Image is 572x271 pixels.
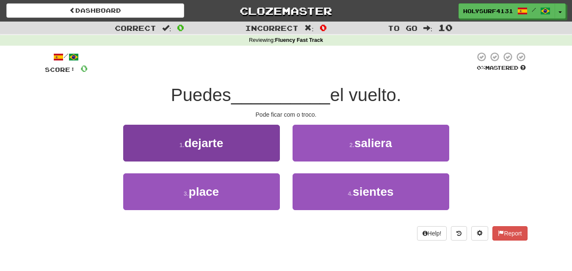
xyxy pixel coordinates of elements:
span: place [189,185,219,198]
small: 3 . [184,190,189,197]
button: 2.saliera [293,125,449,162]
span: dejarte [184,137,223,150]
div: Mastered [475,64,528,72]
button: Round history (alt+y) [451,226,467,241]
span: __________ [231,85,330,105]
span: Score: [45,66,75,73]
small: 1 . [180,142,185,148]
button: 3.place [123,173,280,210]
button: 4.sientes [293,173,449,210]
button: Help! [417,226,447,241]
a: HolySurf4131 / [459,3,555,19]
small: 2 . [349,142,354,148]
span: : [423,25,433,32]
span: To go [388,24,417,32]
span: : [304,25,314,32]
span: Puedes [171,85,231,105]
button: Report [492,226,527,241]
strong: Fluency Fast Track [275,37,323,43]
span: 0 % [477,64,485,71]
span: 10 [438,22,453,33]
span: Incorrect [245,24,298,32]
a: Clozemaster [197,3,375,18]
span: / [532,7,536,13]
span: 0 [177,22,184,33]
span: : [162,25,171,32]
span: Correct [115,24,156,32]
span: el vuelto. [330,85,401,105]
a: Dashboard [6,3,184,18]
span: sientes [353,185,394,198]
div: / [45,52,88,62]
span: saliera [354,137,392,150]
span: 0 [320,22,327,33]
small: 4 . [348,190,353,197]
span: HolySurf4131 [463,7,513,15]
div: Pode ficar com o troco. [45,110,528,119]
span: 0 [80,63,88,74]
button: 1.dejarte [123,125,280,162]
